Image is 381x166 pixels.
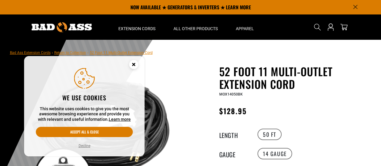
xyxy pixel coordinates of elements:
[219,105,247,116] span: $128.95
[77,143,92,149] button: Decline
[236,26,254,31] span: Apparel
[24,56,145,157] aside: Cookie Consent
[227,14,263,40] summary: Apparel
[109,117,131,122] a: Learn more
[258,148,292,159] label: 14 Gauge
[54,51,86,55] a: Return to Collection
[87,51,89,55] span: ›
[173,26,218,31] span: All Other Products
[36,106,133,122] p: This website uses cookies to give you the most awesome browsing experience and provide you with r...
[118,26,155,31] span: Extension Cords
[219,65,367,90] h1: 52 Foot 11 Multi-Outlet Extension Cord
[164,14,227,40] summary: All Other Products
[109,14,164,40] summary: Extension Cords
[36,127,133,137] button: Accept all & close
[90,51,153,55] span: 52 Foot 11 Multi-Outlet Extension Cord
[52,51,53,55] span: ›
[32,22,92,32] img: Bad Ass Extension Cords
[219,130,249,138] legend: Length
[219,150,249,158] legend: Gauge
[313,22,322,32] summary: Search
[258,129,282,140] label: 50 FT
[10,51,51,55] a: Bad Ass Extension Cords
[10,49,153,56] nav: breadcrumbs
[219,92,243,96] span: MOX14050BK
[36,94,133,102] h2: We use cookies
